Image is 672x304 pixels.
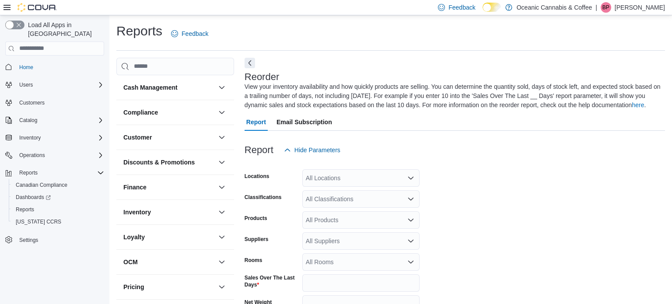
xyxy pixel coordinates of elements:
p: Oceanic Cannabis & Coffee [517,2,592,13]
label: Classifications [245,194,282,201]
span: Catalog [16,115,104,126]
button: Inventory [16,133,44,143]
span: Operations [16,150,104,161]
span: Customers [19,99,45,106]
button: Operations [2,149,108,161]
span: BP [602,2,609,13]
p: [PERSON_NAME] [615,2,665,13]
button: Discounts & Promotions [217,157,227,168]
button: Compliance [217,107,227,118]
a: Feedback [168,25,212,42]
button: Reports [9,203,108,216]
button: Next [245,58,255,68]
span: Canadian Compliance [16,182,67,189]
span: Inventory [19,134,41,141]
button: Canadian Compliance [9,179,108,191]
span: Catalog [19,117,37,124]
a: Home [16,62,37,73]
button: Hide Parameters [280,141,344,159]
span: Users [16,80,104,90]
button: Customers [2,96,108,109]
button: [US_STATE] CCRS [9,216,108,228]
button: Catalog [16,115,41,126]
button: Users [2,79,108,91]
h3: Customer [123,133,152,142]
p: | [595,2,597,13]
div: View your inventory availability and how quickly products are selling. You can determine the quan... [245,82,661,110]
span: Inventory [16,133,104,143]
button: Inventory [123,208,215,217]
button: Compliance [123,108,215,117]
button: Loyalty [217,232,227,242]
button: Reports [2,167,108,179]
span: Reports [16,206,34,213]
span: Operations [19,152,45,159]
button: Pricing [217,282,227,292]
button: Open list of options [407,196,414,203]
a: Dashboards [9,191,108,203]
h3: Loyalty [123,233,145,241]
a: [US_STATE] CCRS [12,217,65,227]
a: Settings [16,235,42,245]
span: Reports [12,204,104,215]
a: Canadian Compliance [12,180,71,190]
button: Home [2,61,108,73]
label: Products [245,215,267,222]
button: Customer [217,132,227,143]
span: Load All Apps in [GEOGRAPHIC_DATA] [24,21,104,38]
nav: Complex example [5,57,104,269]
button: Loyalty [123,233,215,241]
button: Open list of options [407,259,414,266]
h3: OCM [123,258,138,266]
button: Cash Management [217,82,227,93]
span: Canadian Compliance [12,180,104,190]
span: Reports [19,169,38,176]
button: Catalog [2,114,108,126]
span: Email Subscription [276,113,332,131]
label: Sales Over The Last Days [245,274,299,288]
h3: Finance [123,183,147,192]
h3: Cash Management [123,83,178,92]
span: Home [19,64,33,71]
div: Brooke Pynn [601,2,611,13]
button: OCM [217,257,227,267]
h1: Reports [116,22,162,40]
span: Dashboards [16,194,51,201]
h3: Pricing [123,283,144,291]
label: Rooms [245,257,262,264]
span: Washington CCRS [12,217,104,227]
span: Hide Parameters [294,146,340,154]
h3: Discounts & Promotions [123,158,195,167]
button: Open list of options [407,217,414,224]
button: Settings [2,233,108,246]
input: Dark Mode [483,3,501,12]
label: Locations [245,173,269,180]
h3: Inventory [123,208,151,217]
span: Feedback [182,29,208,38]
span: [US_STATE] CCRS [16,218,61,225]
span: Settings [16,234,104,245]
span: Feedback [448,3,475,12]
button: Open list of options [407,175,414,182]
button: Discounts & Promotions [123,158,215,167]
a: here [632,101,644,108]
span: Report [246,113,266,131]
button: Operations [16,150,49,161]
span: Reports [16,168,104,178]
a: Dashboards [12,192,54,203]
button: Inventory [2,132,108,144]
button: Users [16,80,36,90]
a: Reports [12,204,38,215]
button: Finance [217,182,227,192]
span: Home [16,62,104,73]
button: Open list of options [407,238,414,245]
button: Pricing [123,283,215,291]
button: OCM [123,258,215,266]
button: Cash Management [123,83,215,92]
button: Finance [123,183,215,192]
h3: Compliance [123,108,158,117]
span: Settings [19,237,38,244]
button: Customer [123,133,215,142]
img: Cova [17,3,57,12]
